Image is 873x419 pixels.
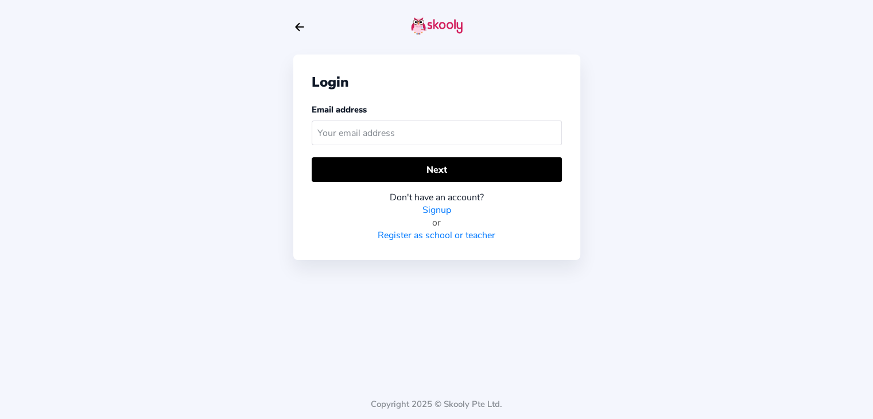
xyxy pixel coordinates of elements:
[312,216,562,229] div: or
[293,21,306,33] button: arrow back outline
[312,104,367,115] label: Email address
[312,121,562,145] input: Your email address
[312,73,562,91] div: Login
[411,17,463,35] img: skooly-logo.png
[422,204,451,216] a: Signup
[312,157,562,182] button: Next
[312,191,562,204] div: Don't have an account?
[378,229,495,242] a: Register as school or teacher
